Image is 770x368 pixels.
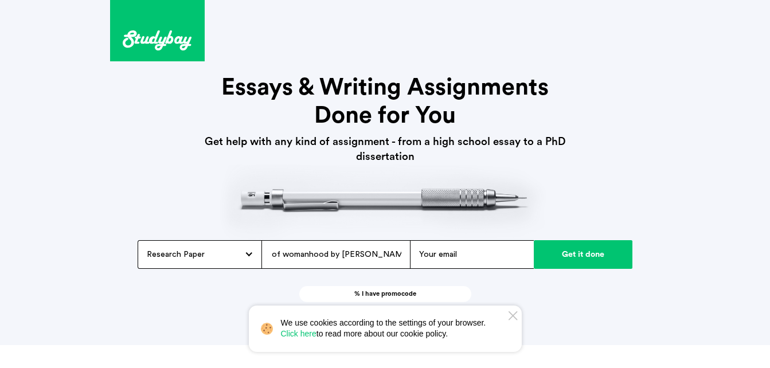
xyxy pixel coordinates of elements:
[147,249,205,260] span: Research Paper
[281,318,494,340] span: We use cookies according to the settings of your browser. to read more about our cookie policy.
[299,286,471,302] a: % I have promocode
[534,240,633,269] input: Get it done
[220,165,550,240] img: header-pict.png
[261,240,410,269] input: Name the project
[191,74,579,130] h1: Essays & Writing Assignments Done for You
[281,328,316,340] a: Click here
[179,135,592,165] h3: Get help with any kind of assignment - from a high school essay to a PhD dissertation
[123,30,191,51] img: logo.svg
[410,240,534,269] input: Your email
